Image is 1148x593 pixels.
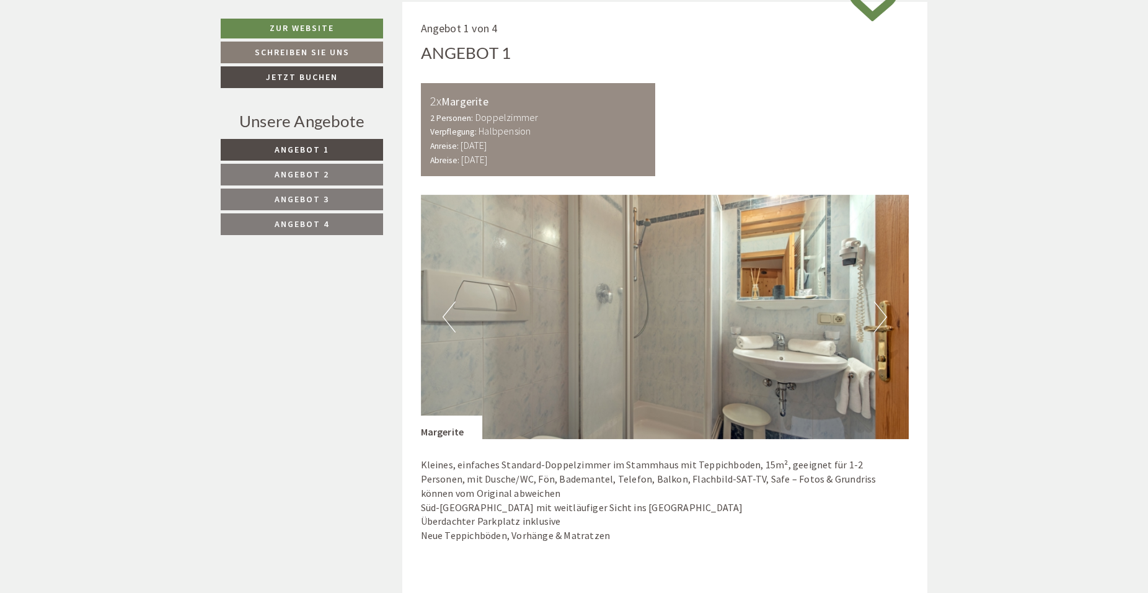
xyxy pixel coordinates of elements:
[19,61,196,69] small: 16:38
[421,195,909,439] img: image
[10,34,203,72] div: Guten Tag, wie können wir Ihnen helfen?
[414,327,488,349] button: Senden
[221,66,383,88] a: Jetzt buchen
[430,93,441,109] b: 2x
[275,194,329,205] span: Angebot 3
[421,42,511,65] div: Angebot 1
[421,416,483,439] div: Margerite
[430,155,460,166] small: Abreise:
[430,113,474,123] small: 2 Personen:
[430,141,459,151] small: Anreise:
[275,169,329,180] span: Angebot 2
[479,125,531,137] b: Halbpension
[275,218,329,230] span: Angebot 4
[275,144,329,155] span: Angebot 1
[430,92,647,110] div: Margerite
[221,42,383,63] a: Schreiben Sie uns
[421,458,909,543] p: Kleines, einfaches Standard-Doppelzimmer im Stammhaus mit Teppichboden, 15m², geeignet für 1-2 Pe...
[430,127,477,137] small: Verpflegung:
[461,139,487,151] b: [DATE]
[19,37,196,47] div: [GEOGRAPHIC_DATA]
[221,110,383,133] div: Unsere Angebote
[461,153,487,166] b: [DATE]
[443,301,456,332] button: Previous
[221,19,383,38] a: Zur Website
[421,21,498,35] span: Angebot 1 von 4
[874,301,887,332] button: Next
[475,111,538,123] b: Doppelzimmer
[221,10,267,31] div: [DATE]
